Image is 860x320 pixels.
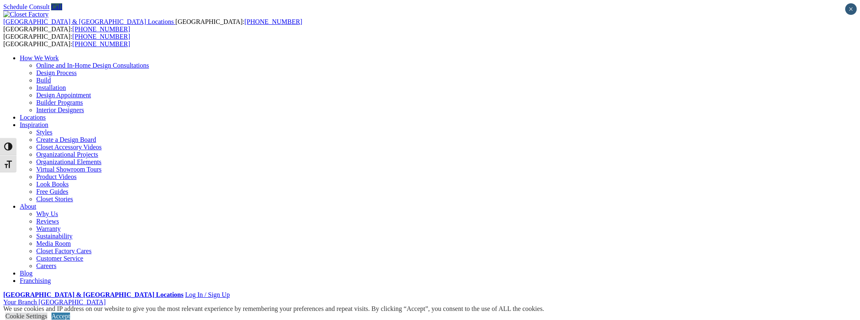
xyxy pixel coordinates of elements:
[72,40,130,47] a: [PHONE_NUMBER]
[36,92,91,99] a: Design Appointment
[36,181,69,188] a: Look Books
[3,305,544,313] div: We use cookies and IP address on our website to give you the most relevant experience by remember...
[36,262,56,269] a: Careers
[5,313,47,320] a: Cookie Settings
[3,299,37,306] span: Your Branch
[36,158,101,165] a: Organizational Elements
[36,255,83,262] a: Customer Service
[3,3,49,10] a: Schedule Consult
[36,136,96,143] a: Create a Design Board
[244,18,302,25] a: [PHONE_NUMBER]
[20,114,46,121] a: Locations
[36,69,77,76] a: Design Process
[20,203,36,210] a: About
[36,210,58,217] a: Why Us
[36,225,61,232] a: Warranty
[36,99,83,106] a: Builder Programs
[20,121,48,128] a: Inspiration
[36,151,98,158] a: Organizational Projects
[38,299,105,306] span: [GEOGRAPHIC_DATA]
[36,218,59,225] a: Reviews
[3,18,302,33] span: [GEOGRAPHIC_DATA]: [GEOGRAPHIC_DATA]:
[36,129,52,136] a: Styles
[51,3,62,10] a: Call
[20,277,51,284] a: Franchising
[36,233,72,240] a: Sustainability
[72,26,130,33] a: [PHONE_NUMBER]
[3,11,49,18] img: Closet Factory
[72,33,130,40] a: [PHONE_NUMBER]
[3,18,175,25] a: [GEOGRAPHIC_DATA] & [GEOGRAPHIC_DATA] Locations
[845,3,857,15] button: Close
[36,84,66,91] a: Installation
[36,240,71,247] a: Media Room
[51,313,70,320] a: Accept
[3,299,106,306] a: Your Branch [GEOGRAPHIC_DATA]
[36,106,84,113] a: Interior Designers
[20,54,59,61] a: How We Work
[3,291,183,298] a: [GEOGRAPHIC_DATA] & [GEOGRAPHIC_DATA] Locations
[36,166,102,173] a: Virtual Showroom Tours
[3,18,174,25] span: [GEOGRAPHIC_DATA] & [GEOGRAPHIC_DATA] Locations
[36,247,91,254] a: Closet Factory Cares
[36,62,149,69] a: Online and In-Home Design Consultations
[36,77,51,84] a: Build
[36,144,102,151] a: Closet Accessory Videos
[185,291,229,298] a: Log In / Sign Up
[36,195,73,202] a: Closet Stories
[36,188,68,195] a: Free Guides
[20,270,33,277] a: Blog
[3,33,130,47] span: [GEOGRAPHIC_DATA]: [GEOGRAPHIC_DATA]:
[36,173,77,180] a: Product Videos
